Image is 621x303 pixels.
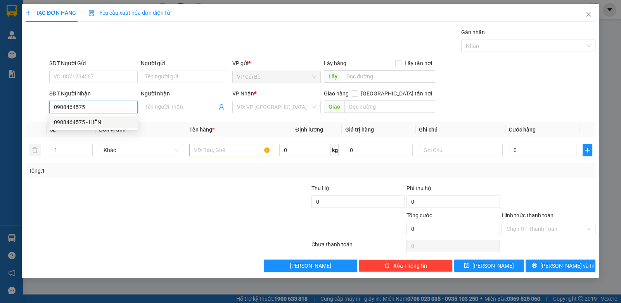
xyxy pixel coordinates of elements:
[29,144,41,156] button: delete
[49,116,138,128] div: 0908464575 - HIỀN
[141,89,229,98] div: Người nhận
[88,10,95,16] img: icon
[49,89,138,98] div: SĐT Người Nhận
[189,144,273,156] input: VD: Bàn, Ghế
[295,126,323,133] span: Định lượng
[532,263,537,269] span: printer
[29,166,240,175] div: Tổng: 1
[583,144,592,156] button: plus
[104,144,178,156] span: Khác
[344,100,435,113] input: Dọc đường
[49,59,138,68] div: SĐT Người Gửi
[342,70,435,83] input: Dọc đường
[324,70,342,83] span: Lấy
[401,59,435,68] span: Lấy tận nơi
[464,263,469,269] span: save
[585,11,592,17] span: close
[384,263,390,269] span: delete
[290,261,331,270] span: [PERSON_NAME]
[232,59,321,68] div: VP gửi
[345,126,374,133] span: Giá trị hàng
[407,212,432,218] span: Tổng cước
[88,10,170,16] span: Yêu cầu xuất hóa đơn điện tử
[310,240,405,254] div: Chưa thanh toán
[526,260,595,272] button: printer[PERSON_NAME] và In
[26,10,76,16] span: TẠO ĐƠN HÀNG
[359,260,452,272] button: deleteXóa Thông tin
[416,122,506,137] th: Ghi chú
[311,185,329,191] span: Thu Hộ
[461,29,485,35] label: Gán nhãn
[218,104,225,110] span: user-add
[407,184,500,196] div: Phí thu hộ
[141,59,229,68] div: Người gửi
[502,212,553,218] label: Hình thức thanh toán
[324,60,346,66] span: Lấy hàng
[232,90,254,97] span: VP Nhận
[578,4,599,26] button: Close
[393,261,427,270] span: Xóa Thông tin
[54,118,133,126] div: 0908464575 - HIỀN
[583,147,592,153] span: plus
[509,126,536,133] span: Cước hàng
[419,144,503,156] input: Ghi Chú
[324,90,349,97] span: Giao hàng
[331,144,339,156] span: kg
[189,126,214,133] span: Tên hàng
[540,261,595,270] span: [PERSON_NAME] và In
[26,10,31,16] span: plus
[472,261,514,270] span: [PERSON_NAME]
[324,100,344,113] span: Giao
[237,71,316,83] span: VP Cái Bè
[358,89,435,98] span: [GEOGRAPHIC_DATA] tận nơi
[264,260,357,272] button: [PERSON_NAME]
[454,260,524,272] button: save[PERSON_NAME]
[345,144,412,156] input: 0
